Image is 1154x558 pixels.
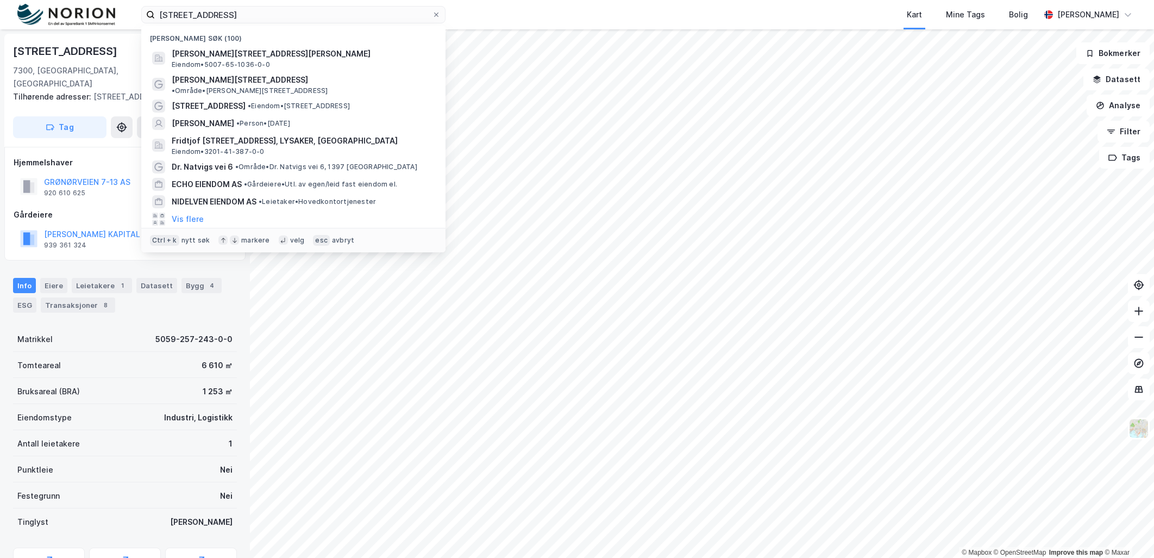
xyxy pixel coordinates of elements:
span: Område • [PERSON_NAME][STREET_ADDRESS] [172,86,328,95]
div: Industri, Logistikk [164,411,233,424]
iframe: Chat Widget [1100,506,1154,558]
div: Ctrl + k [150,235,179,246]
span: ECHO EIENDOM AS [172,178,242,191]
button: Vis flere [172,213,204,226]
div: nytt søk [181,236,210,245]
button: Tag [13,116,106,138]
img: norion-logo.80e7a08dc31c2e691866.png [17,4,115,26]
a: OpenStreetMap [994,549,1046,556]
div: Nei [220,463,233,476]
div: [STREET_ADDRESS] [13,90,228,103]
button: Filter [1097,121,1150,142]
span: Eiendom • [STREET_ADDRESS] [248,102,350,110]
input: Søk på adresse, matrikkel, gårdeiere, leietakere eller personer [155,7,432,23]
a: Improve this map [1049,549,1103,556]
span: Leietaker • Hovedkontortjenester [259,197,376,206]
span: NIDELVEN EIENDOM AS [172,195,256,208]
button: Tags [1099,147,1150,169]
div: avbryt [332,236,354,245]
div: Festegrunn [17,489,60,503]
div: Matrikkel [17,333,53,346]
div: 920 610 625 [44,189,85,197]
div: Transaksjoner [41,297,115,313]
button: Bokmerker [1076,42,1150,64]
div: [STREET_ADDRESS] [13,42,120,60]
div: Datasett [136,278,177,293]
div: [PERSON_NAME] [1057,8,1119,21]
div: Bygg [181,278,222,293]
div: Gårdeiere [14,208,236,221]
span: Person • [DATE] [236,119,290,128]
span: • [172,86,175,95]
span: [PERSON_NAME][STREET_ADDRESS] [172,73,308,86]
div: 939 361 324 [44,241,86,250]
span: Område • Dr. Natvigs vei 6, 1397 [GEOGRAPHIC_DATA] [235,163,417,171]
span: • [248,102,251,110]
span: [STREET_ADDRESS] [172,100,246,113]
div: 6 610 ㎡ [202,359,233,372]
div: 1 [229,437,233,450]
img: Z [1128,418,1149,439]
div: Mine Tags [946,8,985,21]
div: Bolig [1009,8,1028,21]
div: Antall leietakere [17,437,80,450]
div: Eiendomstype [17,411,72,424]
span: • [244,180,247,188]
div: 1 253 ㎡ [203,385,233,398]
div: Info [13,278,36,293]
button: Analyse [1087,95,1150,116]
div: markere [241,236,269,245]
div: 4 [206,280,217,291]
span: [PERSON_NAME][STREET_ADDRESS][PERSON_NAME] [172,47,432,60]
div: 7300, [GEOGRAPHIC_DATA], [GEOGRAPHIC_DATA] [13,64,178,90]
div: Kontrollprogram for chat [1100,506,1154,558]
div: Leietakere [72,278,132,293]
div: velg [290,236,305,245]
div: 8 [100,300,111,311]
span: Eiendom • 3201-41-387-0-0 [172,147,265,156]
a: Mapbox [962,549,992,556]
div: ESG [13,297,36,313]
span: • [236,119,240,127]
div: Punktleie [17,463,53,476]
span: Eiendom • 5007-65-1036-0-0 [172,60,270,69]
div: Kart [907,8,922,21]
div: Hjemmelshaver [14,156,236,169]
span: Tilhørende adresser: [13,92,93,101]
div: [PERSON_NAME] [170,516,233,529]
div: Tomteareal [17,359,61,372]
span: • [235,163,239,171]
div: Nei [220,489,233,503]
div: 1 [117,280,128,291]
span: • [259,197,262,206]
div: Eiere [40,278,67,293]
span: Gårdeiere • Utl. av egen/leid fast eiendom el. [244,180,397,189]
span: Dr. Natvigs vei 6 [172,160,233,173]
span: [PERSON_NAME] [172,117,234,130]
div: Tinglyst [17,516,48,529]
div: esc [313,235,330,246]
span: Fridtjof [STREET_ADDRESS], LYSAKER, [GEOGRAPHIC_DATA] [172,134,432,147]
div: [PERSON_NAME] søk (100) [141,26,446,45]
button: Datasett [1083,69,1150,90]
div: Bruksareal (BRA) [17,385,80,398]
div: 5059-257-243-0-0 [155,333,233,346]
